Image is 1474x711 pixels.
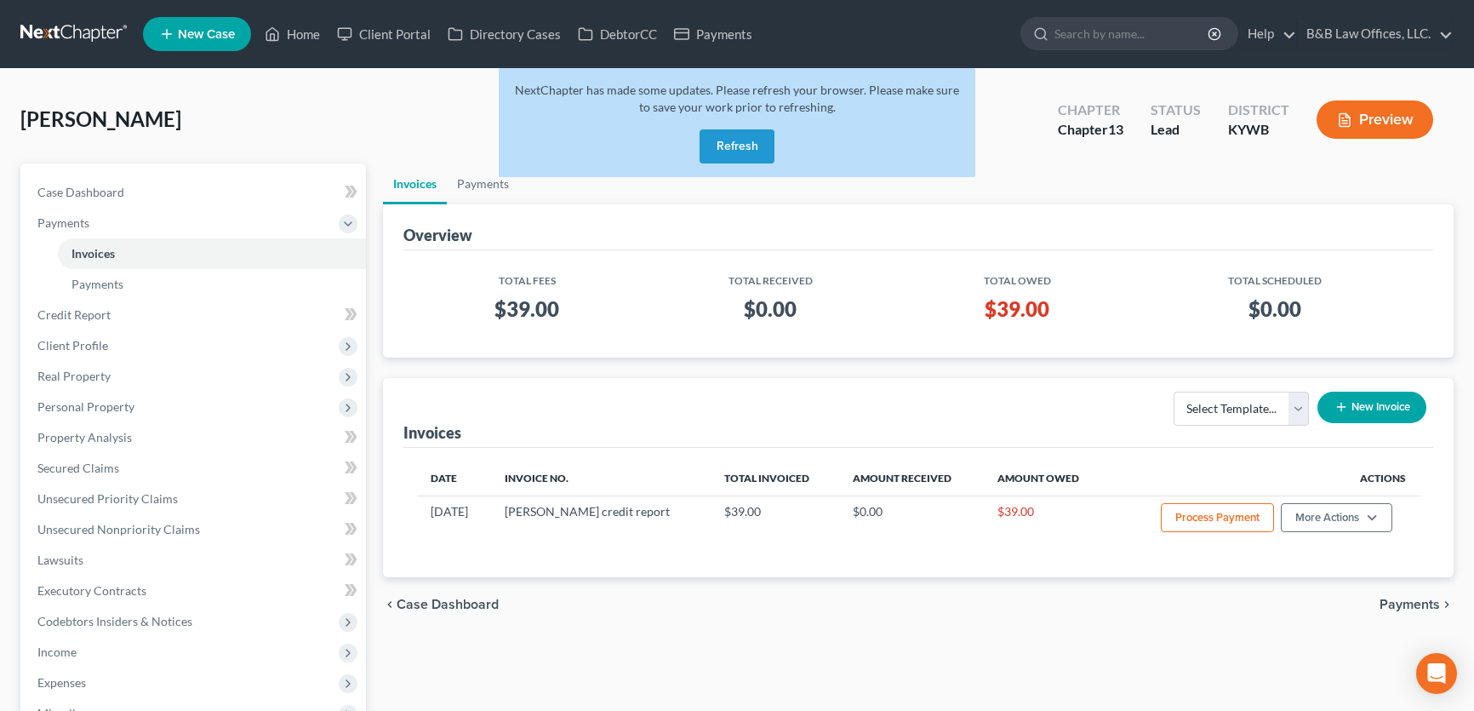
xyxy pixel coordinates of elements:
[569,19,666,49] a: DebtorCC
[37,430,132,444] span: Property Analysis
[417,496,491,543] td: [DATE]
[37,522,200,536] span: Unsecured Nonpriority Claims
[1058,120,1123,140] div: Chapter
[1317,392,1426,423] button: New Invoice
[491,496,711,543] td: [PERSON_NAME] credit report
[711,462,839,496] th: Total Invoiced
[637,264,905,289] th: Total Received
[1440,598,1454,611] i: chevron_right
[37,491,178,506] span: Unsecured Priority Claims
[1151,120,1201,140] div: Lead
[651,295,891,323] h3: $0.00
[58,238,366,269] a: Invoices
[71,246,115,261] span: Invoices
[666,19,761,49] a: Payments
[1228,120,1289,140] div: KYWB
[383,598,499,611] button: chevron_left Case Dashboard
[37,645,77,659] span: Income
[256,19,329,49] a: Home
[1108,121,1123,137] span: 13
[383,163,447,204] a: Invoices
[984,496,1108,543] td: $39.00
[24,545,366,576] a: Lawsuits
[24,484,366,514] a: Unsecured Priority Claims
[58,269,366,300] a: Payments
[37,553,83,567] span: Lawsuits
[1380,598,1454,611] button: Payments chevron_right
[24,453,366,484] a: Secured Claims
[1239,19,1296,49] a: Help
[439,19,569,49] a: Directory Cases
[20,106,181,131] span: [PERSON_NAME]
[904,264,1130,289] th: Total Owed
[1108,462,1420,496] th: Actions
[24,514,366,545] a: Unsecured Nonpriority Claims
[71,277,123,291] span: Payments
[403,422,461,443] div: Invoices
[178,28,235,41] span: New Case
[24,177,366,208] a: Case Dashboard
[24,576,366,606] a: Executory Contracts
[839,496,983,543] td: $0.00
[491,462,711,496] th: Invoice No.
[417,264,637,289] th: Total Fees
[1144,295,1406,323] h3: $0.00
[700,129,774,163] button: Refresh
[984,462,1108,496] th: Amount Owed
[37,185,124,199] span: Case Dashboard
[397,598,499,611] span: Case Dashboard
[383,598,397,611] i: chevron_left
[1317,100,1433,139] button: Preview
[37,614,192,628] span: Codebtors Insiders & Notices
[1161,503,1274,532] button: Process Payment
[1228,100,1289,120] div: District
[37,338,108,353] span: Client Profile
[1130,264,1420,289] th: Total Scheduled
[447,163,519,204] a: Payments
[1054,18,1210,49] input: Search by name...
[24,422,366,453] a: Property Analysis
[1380,598,1440,611] span: Payments
[515,83,959,114] span: NextChapter has made some updates. Please refresh your browser. Please make sure to save your wor...
[37,399,134,414] span: Personal Property
[1151,100,1201,120] div: Status
[37,583,146,598] span: Executory Contracts
[37,675,86,690] span: Expenses
[37,215,89,230] span: Payments
[417,462,491,496] th: Date
[711,496,839,543] td: $39.00
[329,19,439,49] a: Client Portal
[839,462,983,496] th: Amount Received
[1058,100,1123,120] div: Chapter
[1281,503,1392,532] button: More Actions
[24,300,366,330] a: Credit Report
[37,307,111,322] span: Credit Report
[403,225,472,245] div: Overview
[1298,19,1453,49] a: B&B Law Offices, LLC.
[1416,653,1457,694] div: Open Intercom Messenger
[917,295,1117,323] h3: $39.00
[431,295,624,323] h3: $39.00
[37,369,111,383] span: Real Property
[37,461,119,475] span: Secured Claims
